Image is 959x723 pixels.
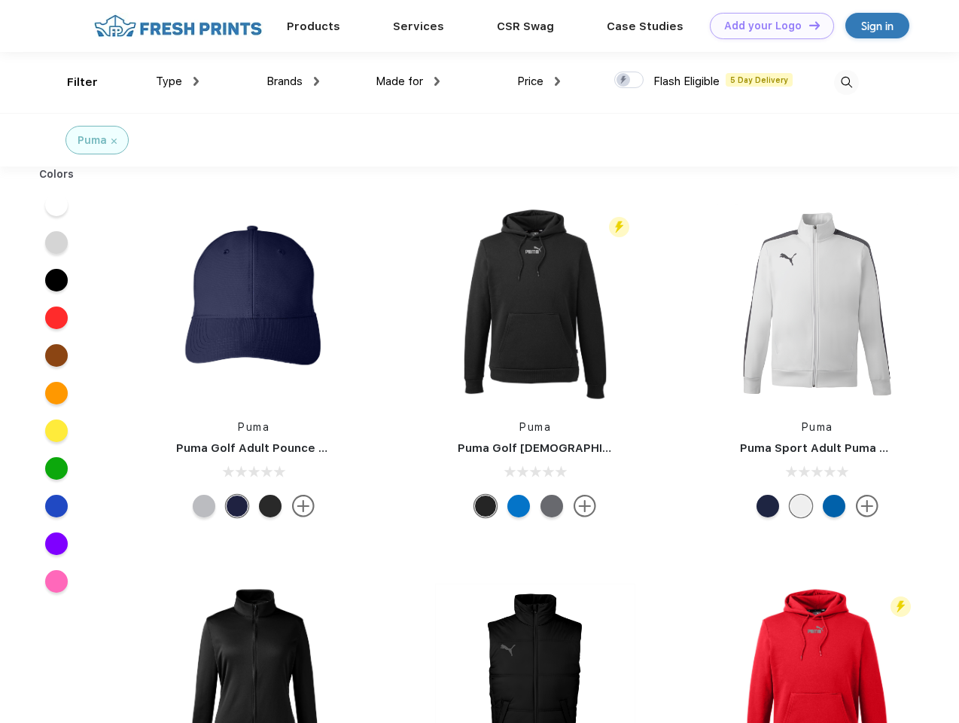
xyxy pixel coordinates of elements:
a: Puma [519,421,551,433]
img: more.svg [574,495,596,517]
img: more.svg [292,495,315,517]
a: Sign in [845,13,909,38]
span: 5 Day Delivery [726,73,793,87]
span: Brands [266,75,303,88]
img: desktop_search.svg [834,70,859,95]
img: dropdown.png [314,77,319,86]
img: dropdown.png [193,77,199,86]
div: Filter [67,74,98,91]
img: flash_active_toggle.svg [609,217,629,237]
a: Products [287,20,340,33]
a: CSR Swag [497,20,554,33]
div: Quiet Shade [540,495,563,517]
img: filter_cancel.svg [111,139,117,144]
div: Add your Logo [724,20,802,32]
img: func=resize&h=266 [435,204,635,404]
div: Quarry [193,495,215,517]
img: flash_active_toggle.svg [890,596,911,617]
img: func=resize&h=266 [717,204,918,404]
div: Peacoat [757,495,779,517]
img: dropdown.png [555,77,560,86]
img: fo%20logo%202.webp [90,13,266,39]
span: Price [517,75,543,88]
a: Puma Golf Adult Pounce Adjustable Cap [176,441,406,455]
a: Puma Golf [DEMOGRAPHIC_DATA]' Icon Golf Polo [458,441,737,455]
div: Puma Black [474,495,497,517]
div: Puma Black [259,495,282,517]
span: Made for [376,75,423,88]
div: Lapis Blue [823,495,845,517]
a: Puma [238,421,269,433]
a: Services [393,20,444,33]
img: DT [809,21,820,29]
a: Puma [802,421,833,433]
div: Sign in [861,17,894,35]
div: Lapis Blue [507,495,530,517]
img: func=resize&h=266 [154,204,354,404]
div: Puma [78,133,107,148]
div: Colors [28,166,86,182]
div: Peacoat [226,495,248,517]
span: Flash Eligible [653,75,720,88]
div: White and Quiet Shade [790,495,812,517]
img: more.svg [856,495,878,517]
span: Type [156,75,182,88]
img: dropdown.png [434,77,440,86]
